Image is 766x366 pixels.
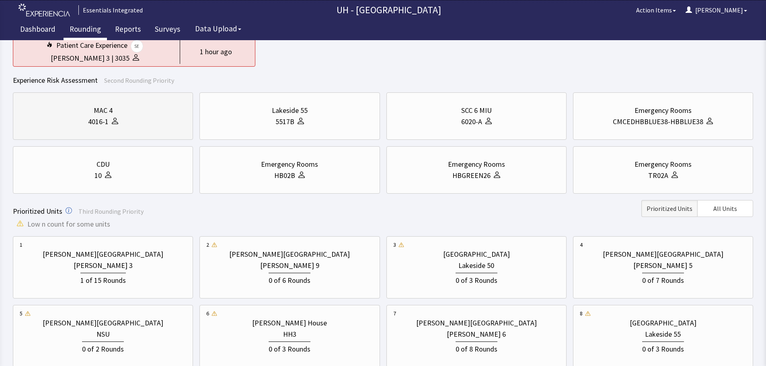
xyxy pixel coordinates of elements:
[104,76,174,84] span: Second Rounding Priority
[269,273,310,286] div: 0 of 6 Rounds
[630,317,696,329] div: [GEOGRAPHIC_DATA]
[461,116,482,127] div: 6020-A
[456,341,497,355] div: 0 of 8 Rounds
[78,5,143,15] div: Essentials Integrated
[635,159,692,170] div: Emergency Rooms
[97,329,110,340] div: NSU
[131,40,143,53] span: SE
[261,159,318,170] div: Emergency Rooms
[18,4,70,17] img: experiencia_logo.png
[275,116,294,127] div: 5517B
[633,260,692,271] div: [PERSON_NAME] 5
[56,40,143,53] div: Patient Care Experience
[642,341,684,355] div: 0 of 3 Rounds
[20,309,23,317] div: 5
[229,249,350,260] div: [PERSON_NAME][GEOGRAPHIC_DATA]
[206,309,209,317] div: 6
[461,105,492,116] div: SCC 6 MIU
[13,207,62,216] span: Prioritized Units
[200,46,232,57] div: 1 hour ago
[27,219,110,230] span: Low n count for some units
[393,309,396,317] div: 7
[252,317,327,329] div: [PERSON_NAME] House
[115,53,129,64] div: 3035
[149,20,186,40] a: Surveys
[448,159,505,170] div: Emergency Rooms
[94,105,113,116] div: MAC 4
[635,105,692,116] div: Emergency Rooms
[393,241,396,249] div: 3
[458,260,494,271] div: Lakeside 50
[580,309,583,317] div: 8
[443,249,510,260] div: [GEOGRAPHIC_DATA]
[274,170,295,181] div: HB02B
[697,200,753,217] button: All Units
[82,341,124,355] div: 0 of 2 Rounds
[97,159,110,170] div: CDU
[43,249,163,260] div: [PERSON_NAME][GEOGRAPHIC_DATA]
[88,116,109,127] div: 4016-1
[20,241,23,249] div: 1
[13,75,753,86] div: Experience Risk Assessment
[642,273,684,286] div: 0 of 7 Rounds
[416,317,537,329] div: [PERSON_NAME][GEOGRAPHIC_DATA]
[146,4,631,16] p: UH - [GEOGRAPHIC_DATA]
[260,260,319,271] div: [PERSON_NAME] 9
[713,204,737,213] span: All Units
[580,241,583,249] div: 4
[645,329,681,340] div: Lakeside 55
[648,170,668,181] div: TR02A
[14,20,62,40] a: Dashboard
[190,21,246,36] button: Data Upload
[51,53,110,64] div: [PERSON_NAME] 3
[269,341,310,355] div: 0 of 3 Rounds
[456,273,497,286] div: 0 of 3 Rounds
[43,317,163,329] div: [PERSON_NAME][GEOGRAPHIC_DATA]
[452,170,491,181] div: HBGREEN26
[681,2,752,18] button: [PERSON_NAME]
[641,200,697,217] button: Prioritized Units
[206,241,209,249] div: 2
[272,105,308,116] div: Lakeside 55
[631,2,681,18] button: Action Items
[283,329,296,340] div: HH3
[647,204,692,213] span: Prioritized Units
[80,273,126,286] div: 1 of 15 Rounds
[78,207,144,215] span: Third Rounding Priority
[94,170,102,181] div: 10
[64,20,107,40] a: Rounding
[74,260,133,271] div: [PERSON_NAME] 3
[110,53,115,64] div: |
[447,329,506,340] div: [PERSON_NAME] 6
[603,249,723,260] div: [PERSON_NAME][GEOGRAPHIC_DATA]
[613,116,703,127] div: CMCEDHBBLUE38-HBBLUE38
[109,20,147,40] a: Reports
